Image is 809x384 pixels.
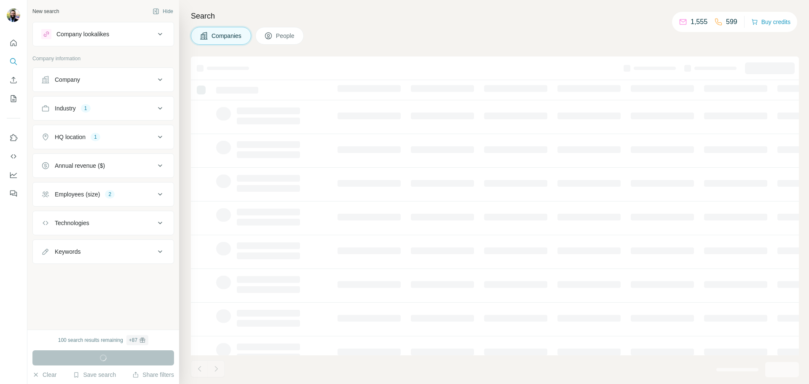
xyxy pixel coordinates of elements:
div: 1 [81,105,91,112]
div: New search [32,8,59,15]
button: Use Surfe on LinkedIn [7,130,20,145]
button: Employees (size)2 [33,184,174,204]
div: Annual revenue ($) [55,161,105,170]
button: Hide [147,5,179,18]
div: 100 search results remaining [58,335,148,345]
button: My lists [7,91,20,106]
button: Search [7,54,20,69]
button: Clear [32,371,56,379]
button: Share filters [132,371,174,379]
span: Companies [212,32,242,40]
h4: Search [191,10,799,22]
button: Quick start [7,35,20,51]
div: Company lookalikes [56,30,109,38]
div: HQ location [55,133,86,141]
button: Industry1 [33,98,174,118]
button: Buy credits [751,16,790,28]
div: Keywords [55,247,80,256]
button: Save search [73,371,116,379]
button: Use Surfe API [7,149,20,164]
div: Technologies [55,219,89,227]
p: 599 [726,17,737,27]
button: Company lookalikes [33,24,174,44]
span: People [276,32,295,40]
button: Dashboard [7,167,20,183]
p: 1,555 [691,17,707,27]
button: Enrich CSV [7,73,20,88]
button: Keywords [33,242,174,262]
button: HQ location1 [33,127,174,147]
div: 1 [91,133,100,141]
div: 2 [105,191,115,198]
div: + 87 [129,336,137,344]
button: Company [33,70,174,90]
div: Industry [55,104,76,113]
button: Technologies [33,213,174,233]
div: Employees (size) [55,190,100,199]
button: Annual revenue ($) [33,156,174,176]
button: Feedback [7,186,20,201]
div: Company [55,75,80,84]
img: Avatar [7,8,20,22]
p: Company information [32,55,174,62]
